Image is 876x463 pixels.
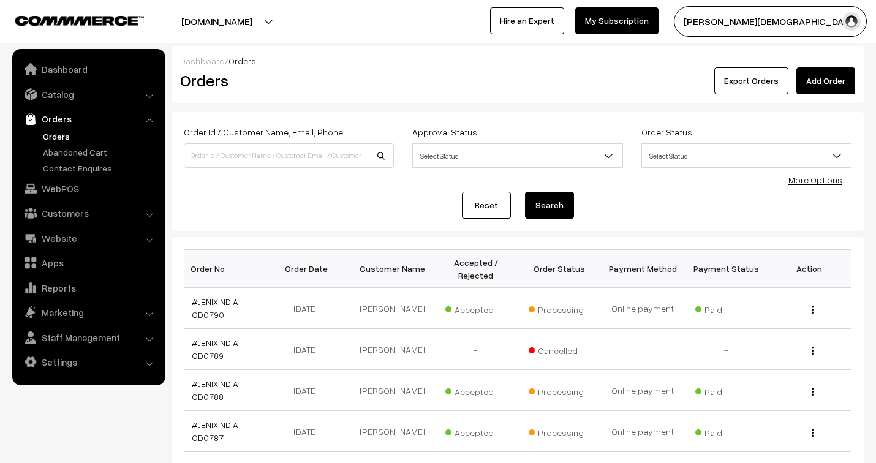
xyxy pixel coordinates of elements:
[15,83,161,105] a: Catalog
[812,306,814,314] img: Menu
[462,192,511,219] a: Reset
[684,250,768,288] th: Payment Status
[268,250,351,288] th: Order Date
[601,250,684,288] th: Payment Method
[641,126,692,138] label: Order Status
[529,300,590,316] span: Processing
[180,71,393,90] h2: Orders
[192,378,242,402] a: #JENIXINDIA-OD0788
[601,411,684,452] td: Online payment
[184,143,394,168] input: Order Id / Customer Name / Customer Email / Customer Phone
[192,296,242,320] a: #JENIXINDIA-OD0790
[601,370,684,411] td: Online payment
[684,329,768,370] td: -
[228,56,256,66] span: Orders
[490,7,564,34] a: Hire an Expert
[788,175,842,185] a: More Options
[15,326,161,348] a: Staff Management
[268,288,351,329] td: [DATE]
[15,178,161,200] a: WebPOS
[445,300,507,316] span: Accepted
[575,7,659,34] a: My Subscription
[180,55,855,67] div: /
[15,227,161,249] a: Website
[768,250,851,288] th: Action
[529,382,590,398] span: Processing
[812,429,814,437] img: Menu
[525,192,574,219] button: Search
[15,252,161,274] a: Apps
[192,420,242,443] a: #JENIXINDIA-OD0787
[192,337,242,361] a: #JENIXINDIA-OD0789
[40,162,161,175] a: Contact Enquires
[15,108,161,130] a: Orders
[351,329,434,370] td: [PERSON_NAME]
[812,347,814,355] img: Menu
[642,145,851,167] span: Select Status
[695,300,757,316] span: Paid
[601,288,684,329] td: Online payment
[518,250,601,288] th: Order Status
[412,143,622,168] span: Select Status
[268,370,351,411] td: [DATE]
[695,423,757,439] span: Paid
[351,250,434,288] th: Customer Name
[413,145,622,167] span: Select Status
[695,382,757,398] span: Paid
[15,16,144,25] img: COMMMERCE
[15,277,161,299] a: Reports
[796,67,855,94] a: Add Order
[15,58,161,80] a: Dashboard
[138,6,295,37] button: [DOMAIN_NAME]
[15,12,123,27] a: COMMMERCE
[641,143,851,168] span: Select Status
[445,382,507,398] span: Accepted
[434,329,518,370] td: -
[40,146,161,159] a: Abandoned Cart
[351,370,434,411] td: [PERSON_NAME]
[268,411,351,452] td: [DATE]
[434,250,518,288] th: Accepted / Rejected
[40,130,161,143] a: Orders
[529,341,590,357] span: Cancelled
[812,388,814,396] img: Menu
[351,288,434,329] td: [PERSON_NAME]
[351,411,434,452] td: [PERSON_NAME]
[180,56,225,66] a: Dashboard
[15,301,161,323] a: Marketing
[15,351,161,373] a: Settings
[529,423,590,439] span: Processing
[412,126,477,138] label: Approval Status
[445,423,507,439] span: Accepted
[714,67,788,94] button: Export Orders
[184,250,268,288] th: Order No
[674,6,867,37] button: [PERSON_NAME][DEMOGRAPHIC_DATA]
[268,329,351,370] td: [DATE]
[184,126,343,138] label: Order Id / Customer Name, Email, Phone
[15,202,161,224] a: Customers
[842,12,861,31] img: user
